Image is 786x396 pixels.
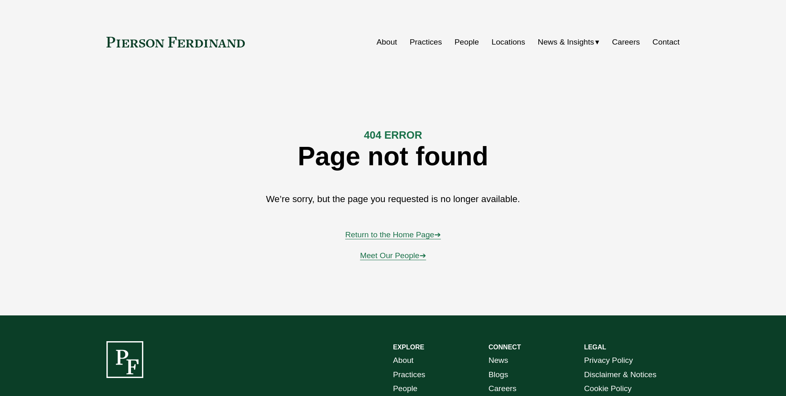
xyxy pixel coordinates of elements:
[488,353,508,368] a: News
[538,35,594,49] span: News & Insights
[488,344,521,351] strong: CONNECT
[410,34,442,50] a: Practices
[420,251,426,260] span: ➔
[393,382,418,396] a: People
[250,191,536,207] p: We’re sorry, but the page you requested is no longer available.
[538,34,600,50] a: folder dropdown
[360,251,426,260] a: Meet Our People➔
[584,353,633,368] a: Privacy Policy
[653,34,680,50] a: Contact
[584,382,632,396] a: Cookie Policy
[454,34,479,50] a: People
[393,344,424,351] strong: EXPLORE
[202,142,584,171] h1: Page not found
[345,230,441,239] a: Return to the Home Page➔
[584,368,657,382] a: Disclaimer & Notices
[393,353,413,368] a: About
[584,344,606,351] strong: LEGAL
[364,129,422,141] strong: 404 ERROR
[612,34,640,50] a: Careers
[377,34,397,50] a: About
[393,368,425,382] a: Practices
[488,368,508,382] a: Blogs
[488,382,516,396] a: Careers
[492,34,525,50] a: Locations
[434,230,441,239] span: ➔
